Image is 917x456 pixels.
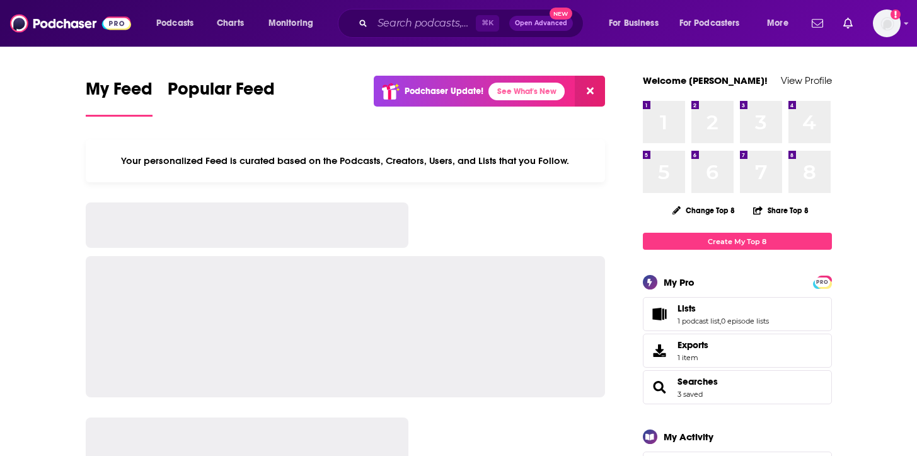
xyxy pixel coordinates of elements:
[156,15,193,32] span: Podcasts
[873,9,901,37] span: Logged in as katiewhorton
[515,20,567,26] span: Open Advanced
[609,15,659,32] span: For Business
[678,317,720,325] a: 1 podcast list
[678,390,703,399] a: 3 saved
[891,9,901,20] svg: Add a profile image
[815,278,830,287] span: PRO
[838,13,858,34] a: Show notifications dropdown
[815,277,830,286] a: PRO
[720,317,721,325] span: ,
[678,303,696,314] span: Lists
[600,13,674,33] button: open menu
[721,317,769,325] a: 0 episode lists
[209,13,251,33] a: Charts
[665,202,743,218] button: Change Top 8
[86,78,153,117] a: My Feed
[643,370,832,404] span: Searches
[86,139,606,182] div: Your personalized Feed is curated based on the Podcasts, Creators, Users, and Lists that you Follow.
[372,13,476,33] input: Search podcasts, credits, & more...
[678,376,718,387] a: Searches
[647,378,672,396] a: Searches
[758,13,804,33] button: open menu
[217,15,244,32] span: Charts
[679,15,740,32] span: For Podcasters
[807,13,828,34] a: Show notifications dropdown
[476,15,499,32] span: ⌘ K
[647,305,672,323] a: Lists
[781,74,832,86] a: View Profile
[678,339,708,351] span: Exports
[664,276,695,288] div: My Pro
[168,78,275,107] span: Popular Feed
[643,233,832,250] a: Create My Top 8
[643,334,832,368] a: Exports
[873,9,901,37] img: User Profile
[671,13,758,33] button: open menu
[405,86,483,96] p: Podchaser Update!
[488,83,565,100] a: See What's New
[86,78,153,107] span: My Feed
[509,16,573,31] button: Open AdvancedNew
[664,431,713,443] div: My Activity
[678,303,769,314] a: Lists
[678,353,708,362] span: 1 item
[260,13,330,33] button: open menu
[268,15,313,32] span: Monitoring
[767,15,788,32] span: More
[643,297,832,331] span: Lists
[168,78,275,117] a: Popular Feed
[10,11,131,35] img: Podchaser - Follow, Share and Rate Podcasts
[350,9,596,38] div: Search podcasts, credits, & more...
[753,198,809,223] button: Share Top 8
[873,9,901,37] button: Show profile menu
[647,342,672,360] span: Exports
[147,13,210,33] button: open menu
[550,8,572,20] span: New
[643,74,768,86] a: Welcome [PERSON_NAME]!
